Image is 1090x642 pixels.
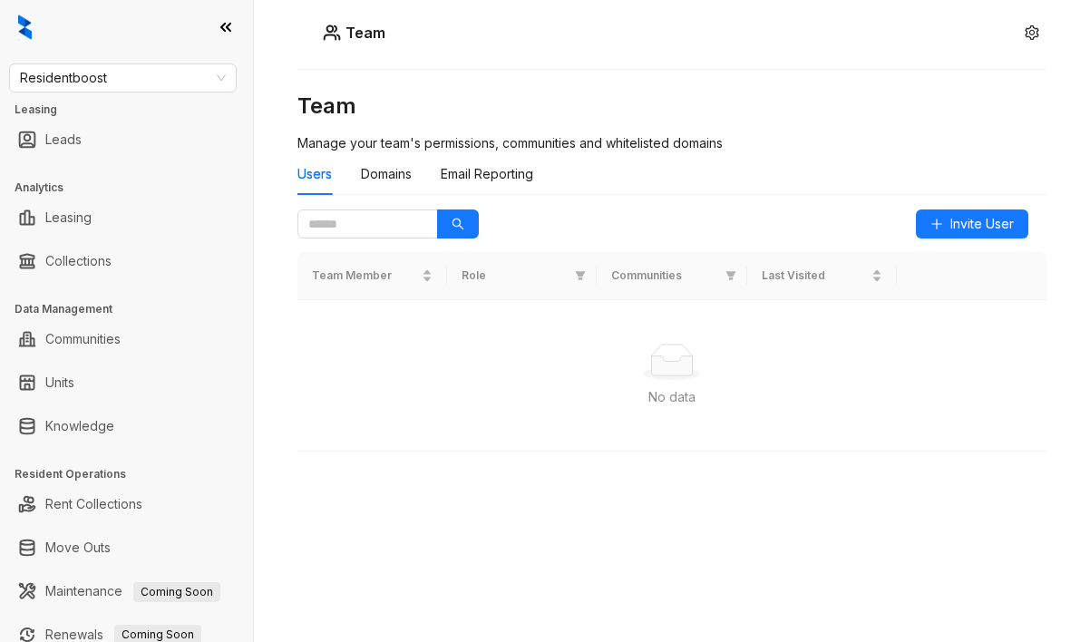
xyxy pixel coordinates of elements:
li: Knowledge [4,408,249,444]
span: filter [575,270,586,281]
span: plus [930,218,943,230]
span: Team Member [312,267,418,285]
h3: Data Management [15,301,253,317]
li: Communities [4,321,249,357]
span: Invite User [950,214,1014,234]
li: Leads [4,122,249,158]
a: Leads [45,122,82,158]
h3: Analytics [15,180,253,196]
a: Leasing [45,199,92,236]
a: Knowledge [45,408,114,444]
h3: Team [297,92,1046,121]
li: Leasing [4,199,249,236]
span: filter [725,270,736,281]
button: Invite User [916,209,1028,238]
span: Coming Soon [133,582,220,602]
th: Team Member [297,252,447,300]
a: Collections [45,243,112,279]
th: Last Visited [747,252,897,300]
li: Move Outs [4,530,249,566]
a: Communities [45,321,121,357]
a: Rent Collections [45,486,142,522]
li: Maintenance [4,573,249,609]
th: Role [447,252,597,300]
li: Collections [4,243,249,279]
span: Communities [611,267,717,285]
h3: Resident Operations [15,466,253,482]
span: Manage your team's permissions, communities and whitelisted domains [297,135,723,151]
a: Units [45,365,74,401]
div: Users [297,164,332,184]
span: filter [722,264,740,288]
span: setting [1025,25,1039,40]
span: Last Visited [762,267,868,285]
div: Email Reporting [441,164,533,184]
img: logo [18,15,32,40]
div: No data [319,387,1025,407]
img: Users [323,24,341,42]
li: Units [4,365,249,401]
h3: Leasing [15,102,253,118]
a: Move Outs [45,530,111,566]
span: filter [571,264,589,288]
span: search [452,218,464,230]
span: Residentboost [20,64,226,92]
div: Domains [361,164,412,184]
span: Role [462,267,568,285]
h5: Team [341,22,385,44]
li: Rent Collections [4,486,249,522]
